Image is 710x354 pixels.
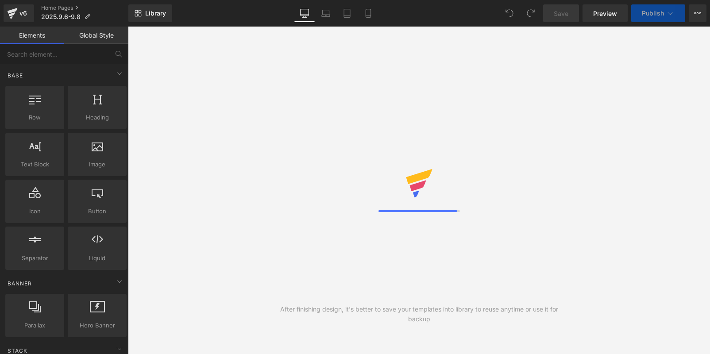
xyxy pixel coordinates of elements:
span: Text Block [8,160,62,169]
span: Icon [8,207,62,216]
a: New Library [128,4,172,22]
a: Global Style [64,27,128,44]
a: Mobile [358,4,379,22]
button: Publish [631,4,685,22]
span: 2025.9.6-9.8 [41,13,81,20]
button: Undo [501,4,518,22]
span: Publish [642,10,664,17]
a: Laptop [315,4,336,22]
button: Redo [522,4,540,22]
span: Base [7,71,24,80]
span: Save [554,9,568,18]
span: Row [8,113,62,122]
span: Image [70,160,124,169]
a: v6 [4,4,34,22]
a: Home Pages [41,4,128,12]
span: Heading [70,113,124,122]
a: Desktop [294,4,315,22]
a: Preview [583,4,628,22]
span: Preview [593,9,617,18]
span: Button [70,207,124,216]
div: After finishing design, it's better to save your templates into library to reuse anytime or use i... [274,304,565,324]
a: Tablet [336,4,358,22]
span: Liquid [70,254,124,263]
span: Library [145,9,166,17]
span: Hero Banner [70,321,124,330]
button: More [689,4,706,22]
span: Banner [7,279,33,288]
span: Separator [8,254,62,263]
div: v6 [18,8,29,19]
span: Parallax [8,321,62,330]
